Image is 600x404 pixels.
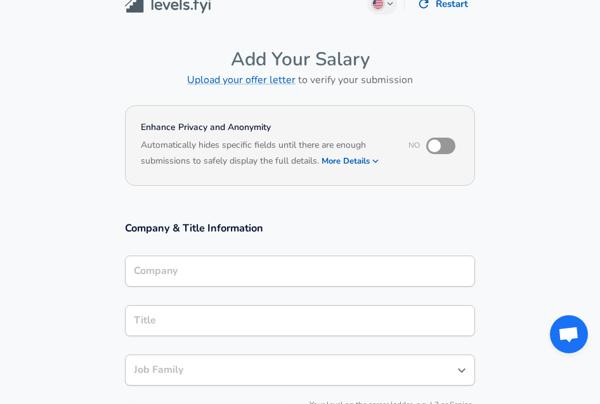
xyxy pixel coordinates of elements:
[131,261,469,281] input: Google
[550,315,588,353] div: Open chat
[125,221,475,235] h3: Company & Title Information
[187,73,296,87] a: Upload your offer letter
[141,138,391,170] h6: Automatically hides specific fields until there are enough submissions to safely display the full...
[453,362,471,379] button: Open
[131,311,469,330] input: Software Engineer
[322,152,380,170] button: More Details
[408,140,420,150] span: No
[125,48,475,71] h4: Add Your Salary
[141,121,391,134] h4: Enhance Privacy and Anonymity
[131,360,450,380] input: Software Engineer
[125,71,475,89] h6: to verify your submission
